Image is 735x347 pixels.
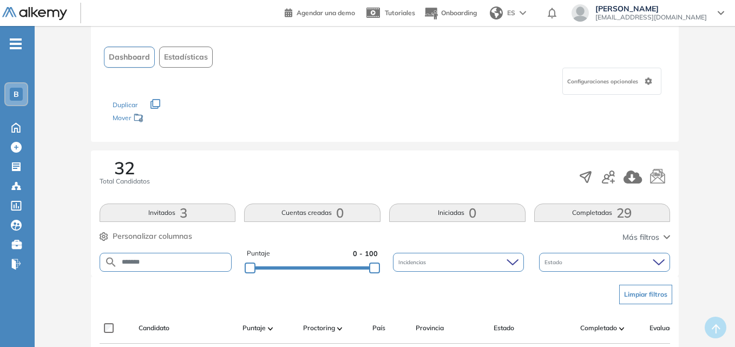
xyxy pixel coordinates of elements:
div: Estado [539,253,670,272]
span: Estadísticas [164,51,208,63]
span: Puntaje [247,248,270,259]
span: [EMAIL_ADDRESS][DOMAIN_NAME] [595,13,707,22]
span: Evaluación [649,323,682,333]
span: Agendar una demo [297,9,355,17]
span: Incidencias [398,258,428,266]
button: Onboarding [424,2,477,25]
img: [missing "en.ARROW_ALT" translation] [619,327,625,330]
span: Total Candidatos [100,176,150,186]
span: Proctoring [303,323,335,333]
img: arrow [520,11,526,15]
div: Incidencias [393,253,524,272]
img: Logo [2,7,67,21]
iframe: Chat Widget [681,295,735,347]
button: Dashboard [104,47,155,68]
button: Invitados3 [100,204,236,222]
span: Completado [580,323,617,333]
button: Más filtros [622,232,670,243]
span: 32 [114,159,135,176]
div: Mover [113,109,221,129]
span: País [372,323,385,333]
span: [PERSON_NAME] [595,4,707,13]
a: Agendar una demo [285,5,355,18]
button: Estadísticas [159,47,213,68]
span: Provincia [416,323,444,333]
span: Puntaje [242,323,266,333]
div: Configuraciones opcionales [562,68,661,95]
span: Personalizar columnas [113,231,192,242]
span: 0 - 100 [353,248,378,259]
button: Completadas29 [534,204,671,222]
span: Duplicar [113,101,137,109]
span: Configuraciones opcionales [567,77,640,86]
span: Dashboard [109,51,150,63]
span: Estado [494,323,514,333]
span: B [14,90,19,99]
span: ES [507,8,515,18]
span: Candidato [139,323,169,333]
img: [missing "en.ARROW_ALT" translation] [268,327,273,330]
img: [missing "en.ARROW_ALT" translation] [337,327,343,330]
span: Estado [544,258,565,266]
i: - [10,43,22,45]
img: world [490,6,503,19]
span: Tutoriales [385,9,415,17]
span: Más filtros [622,232,659,243]
button: Limpiar filtros [619,285,672,304]
div: Widget de chat [681,295,735,347]
img: SEARCH_ALT [104,256,117,269]
span: Onboarding [441,9,477,17]
button: Personalizar columnas [100,231,192,242]
button: Cuentas creadas0 [244,204,380,222]
button: Iniciadas0 [389,204,526,222]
